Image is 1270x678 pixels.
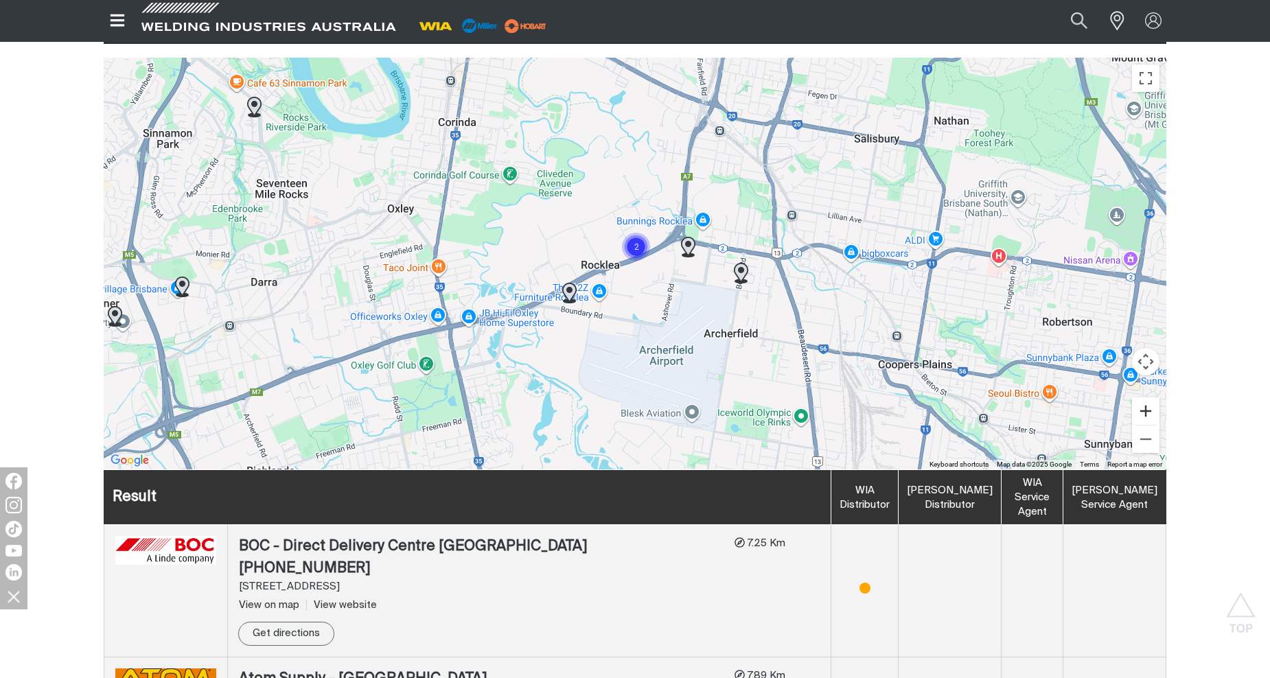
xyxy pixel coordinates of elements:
[1056,5,1102,36] button: Search products
[930,460,989,469] button: Keyboard shortcuts
[238,622,334,646] a: Get directions
[1039,5,1102,36] input: Product name or item number...
[104,470,831,525] th: Result
[5,497,22,513] img: Instagram
[500,21,551,31] a: miller
[899,470,1002,525] th: [PERSON_NAME] Distributor
[1132,65,1159,92] button: Toggle fullscreen view
[1132,397,1159,425] button: Zoom in
[107,452,152,469] img: Google
[1080,460,1099,468] a: Terms
[239,536,724,558] div: BOC - Direct Delivery Centre [GEOGRAPHIC_DATA]
[745,538,785,548] span: 7.25 Km
[239,558,724,580] div: [PHONE_NUMBER]
[2,585,25,608] img: hide socials
[621,231,651,262] div: Cluster of 2 markers
[1132,425,1159,453] button: Zoom out
[239,600,299,610] span: View on map
[5,545,22,557] img: YouTube
[5,521,22,537] img: TikTok
[115,536,216,564] img: BOC - Direct Delivery Centre QLD
[107,452,152,469] a: Open this area in Google Maps (opens a new window)
[1063,470,1166,525] th: [PERSON_NAME] Service Agent
[1107,460,1162,468] a: Report a map error
[1132,348,1159,375] button: Map camera controls
[306,600,377,610] a: View website
[5,473,22,489] img: Facebook
[831,470,899,525] th: WIA Distributor
[1002,470,1063,525] th: WIA Service Agent
[239,579,724,595] div: [STREET_ADDRESS]
[500,16,551,36] img: miller
[997,460,1072,468] span: Map data ©2025 Google
[5,564,22,581] img: LinkedIn
[1225,592,1256,623] button: Scroll to top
